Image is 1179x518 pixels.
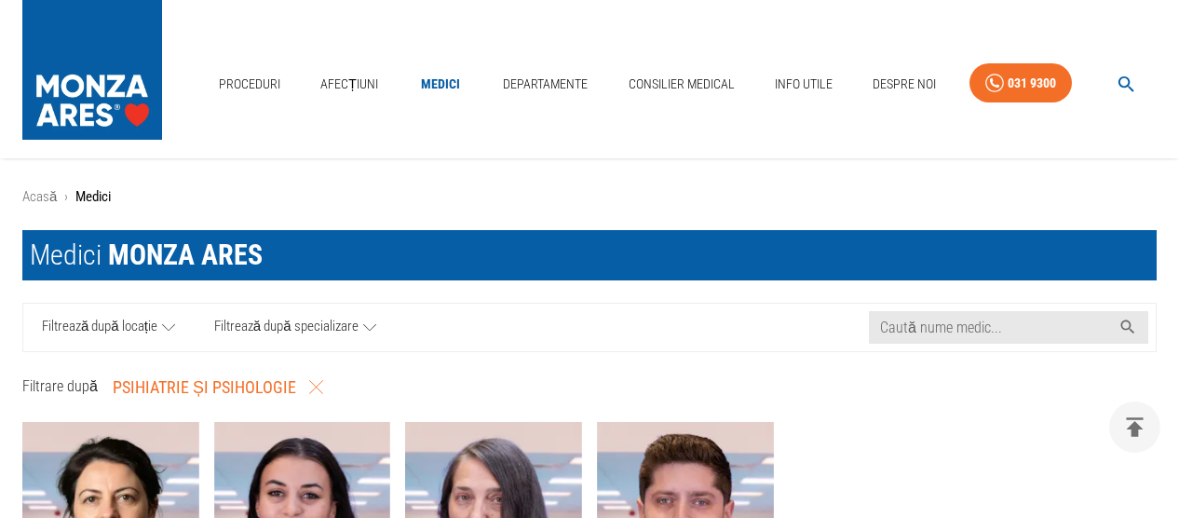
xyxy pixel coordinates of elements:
[64,186,68,208] li: ›
[865,65,943,103] a: Despre Noi
[969,63,1072,103] a: 031 9300
[621,65,742,103] a: Consilier Medical
[22,375,98,398] p: Filtrare după
[214,316,359,339] span: Filtrează după specializare
[105,367,331,408] button: Psihiatrie și psihologie
[75,186,111,208] p: Medici
[42,316,157,339] span: Filtrează după locație
[195,304,396,351] a: Filtrează după specializare
[108,239,263,271] span: MONZA ARES
[313,65,386,103] a: Afecțiuni
[1008,72,1056,95] div: 031 9300
[30,238,263,273] div: Medici
[411,65,470,103] a: Medici
[23,304,195,351] a: Filtrează după locație
[495,65,595,103] a: Departamente
[767,65,840,103] a: Info Utile
[1109,402,1160,453] button: delete
[22,186,1157,208] nav: breadcrumb
[211,65,288,103] a: Proceduri
[22,188,57,205] a: Acasă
